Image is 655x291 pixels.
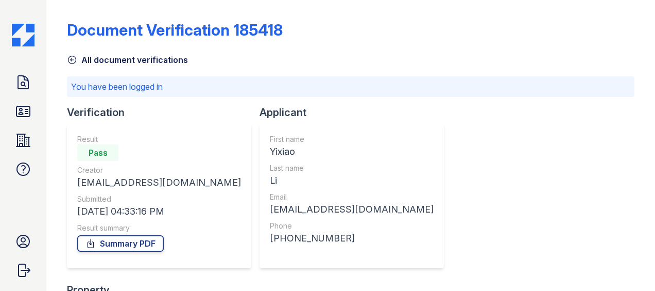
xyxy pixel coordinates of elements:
[67,54,188,66] a: All document verifications
[77,144,118,161] div: Pass
[67,21,283,39] div: Document Verification 185418
[77,194,241,204] div: Submitted
[71,80,630,93] p: You have been logged in
[270,144,434,159] div: Yixiao
[270,134,434,144] div: First name
[67,105,260,120] div: Verification
[270,221,434,231] div: Phone
[77,165,241,175] div: Creator
[270,202,434,217] div: [EMAIL_ADDRESS][DOMAIN_NAME]
[77,235,164,252] a: Summary PDF
[77,134,241,144] div: Result
[270,192,434,202] div: Email
[77,175,241,190] div: [EMAIL_ADDRESS][DOMAIN_NAME]
[12,24,35,46] img: CE_Icon_Blue-c292c112584629df590d857e76928e9f676e5b41ef8f769ba2f05ee15b207248.png
[260,105,452,120] div: Applicant
[270,163,434,173] div: Last name
[270,173,434,188] div: Li
[270,231,434,246] div: [PHONE_NUMBER]
[77,204,241,219] div: [DATE] 04:33:16 PM
[77,223,241,233] div: Result summary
